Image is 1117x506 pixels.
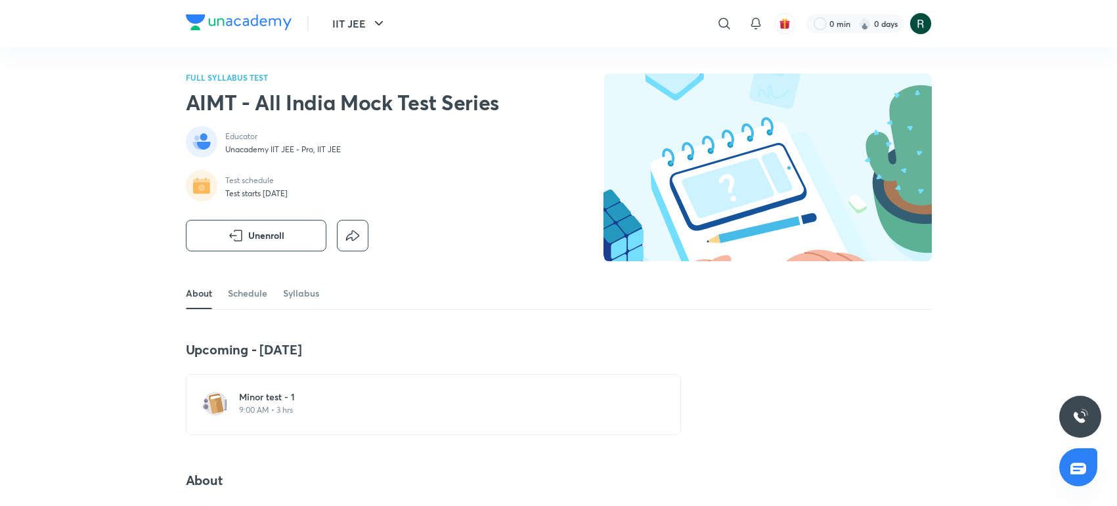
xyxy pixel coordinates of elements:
[283,278,319,309] a: Syllabus
[779,18,791,30] img: avatar
[239,405,644,415] p: 9:00 AM • 3 hrs
[909,12,932,35] img: Khushi Gupta
[1072,409,1088,425] img: ttu
[774,13,795,34] button: avatar
[248,229,284,242] span: Unenroll
[225,144,341,155] p: Unacademy IIT JEE - Pro, IIT JEE
[858,17,871,30] img: streak
[186,278,212,309] a: About
[186,14,292,33] a: Company Logo
[186,220,326,251] button: Unenroll
[239,390,644,404] h6: Minor test - 1
[186,472,681,489] h4: About
[186,74,499,81] p: FULL SYLLABUS TEST
[225,175,288,186] p: Test schedule
[225,188,288,199] p: Test starts [DATE]
[186,14,292,30] img: Company Logo
[186,341,681,358] h4: Upcoming - [DATE]
[202,390,229,417] img: test
[324,11,395,37] button: IIT JEE
[186,89,499,116] h2: AIMT - All India Mock Test Series
[225,131,341,142] p: Educator
[228,278,267,309] a: Schedule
